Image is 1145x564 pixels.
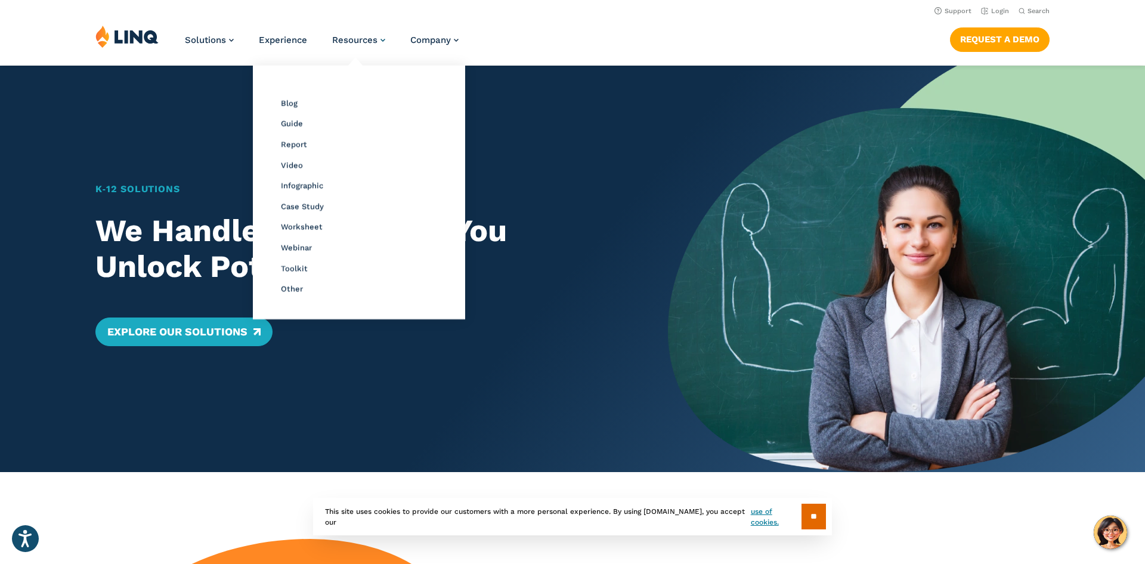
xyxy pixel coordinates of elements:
a: Company [410,35,459,45]
a: Resources [332,35,385,45]
a: Support [934,7,971,15]
a: Request a Demo [950,27,1050,51]
span: Search [1028,7,1050,15]
a: Blog [281,98,298,107]
img: LINQ | K‑12 Software [95,25,159,48]
a: Video [281,161,303,169]
a: Worksheet [281,222,323,231]
nav: Button Navigation [950,25,1050,51]
button: Hello, have a question? Let’s chat. [1094,516,1127,549]
h2: We Handle Operations. You Unlock Potential. [95,213,621,285]
h1: K‑12 Solutions [95,182,621,196]
button: Open Search Bar [1019,7,1050,16]
a: Toolkit [281,264,308,273]
img: Home Banner [668,66,1145,472]
div: This site uses cookies to provide our customers with a more personal experience. By using [DOMAIN... [313,498,832,535]
a: Other [281,284,303,293]
a: Explore Our Solutions [95,318,273,346]
a: Guide [281,119,303,128]
a: Login [981,7,1009,15]
a: use of cookies. [751,506,801,528]
a: Webinar [281,243,312,252]
a: Experience [259,35,307,45]
span: Company [410,35,451,45]
a: Report [281,140,307,149]
span: Solutions [185,35,226,45]
span: Resources [332,35,377,45]
a: Case Study [281,202,324,211]
a: Infographic [281,181,323,190]
a: Solutions [185,35,234,45]
nav: Primary Navigation [185,25,459,64]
